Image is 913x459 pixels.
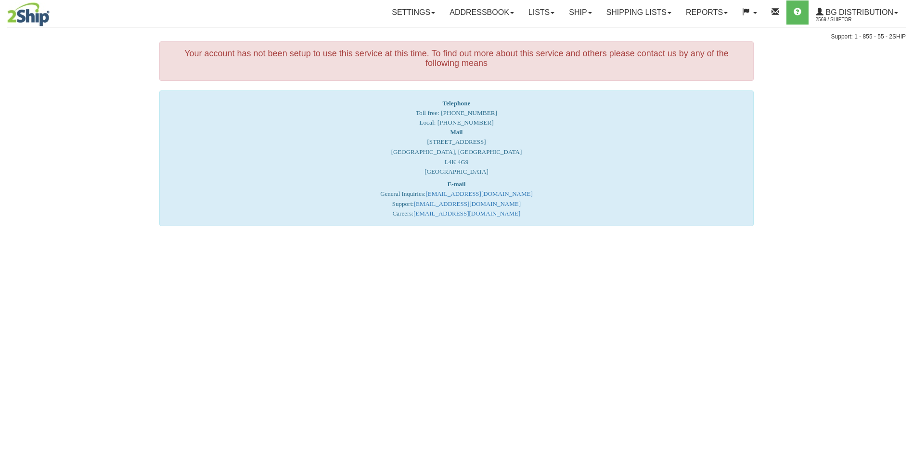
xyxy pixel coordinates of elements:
font: [STREET_ADDRESS] [GEOGRAPHIC_DATA], [GEOGRAPHIC_DATA] L4K 4G9 [GEOGRAPHIC_DATA] [391,128,522,175]
a: [EMAIL_ADDRESS][DOMAIN_NAME] [413,210,520,217]
img: logo2569.jpg [7,2,50,26]
a: Lists [521,0,562,25]
div: Support: 1 - 855 - 55 - 2SHIP [7,33,906,41]
span: Toll free: [PHONE_NUMBER] Local: [PHONE_NUMBER] [416,100,497,126]
strong: E-mail [448,180,466,188]
strong: Telephone [442,100,470,107]
a: Settings [385,0,442,25]
a: [EMAIL_ADDRESS][DOMAIN_NAME] [414,200,521,207]
a: [EMAIL_ADDRESS][DOMAIN_NAME] [425,190,532,197]
iframe: chat widget [891,180,912,279]
strong: Mail [450,128,463,136]
a: BG Distribution 2569 / ShipTor [809,0,905,25]
span: 2569 / ShipTor [816,15,888,25]
a: Shipping lists [599,0,679,25]
font: General Inquiries: Support: Careers: [380,180,533,217]
h4: Your account has not been setup to use this service at this time. To find out more about this ser... [167,49,746,68]
a: Reports [679,0,735,25]
a: Addressbook [442,0,521,25]
a: Ship [562,0,599,25]
span: BG Distribution [823,8,893,16]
